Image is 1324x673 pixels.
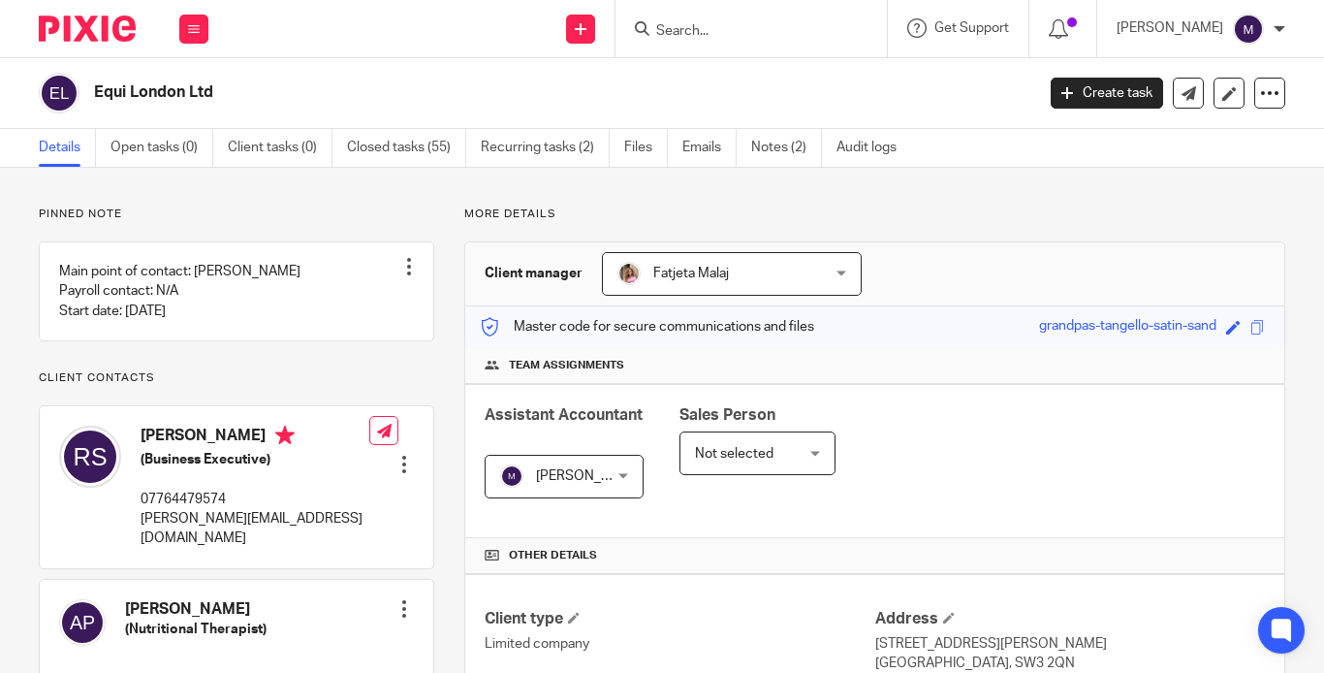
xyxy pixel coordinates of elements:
h4: [PERSON_NAME] [125,599,267,620]
span: Get Support [934,21,1009,35]
input: Search [654,23,829,41]
p: [GEOGRAPHIC_DATA], SW3 2QN [875,654,1265,673]
span: [PERSON_NAME] [536,469,643,483]
img: svg%3E [39,73,79,113]
p: 07764479574 [141,490,369,509]
a: Audit logs [836,129,911,167]
h4: Address [875,609,1265,629]
span: Assistant Accountant [485,407,643,423]
span: Fatjeta Malaj [653,267,729,280]
h5: (Business Executive) [141,450,369,469]
h4: [PERSON_NAME] [141,426,369,450]
img: svg%3E [1233,14,1264,45]
a: Notes (2) [751,129,822,167]
p: [PERSON_NAME][EMAIL_ADDRESS][DOMAIN_NAME] [141,509,369,549]
a: Details [39,129,96,167]
span: Other details [509,548,597,563]
a: Emails [682,129,737,167]
img: svg%3E [59,426,121,488]
a: Client tasks (0) [228,129,332,167]
p: Limited company [485,634,874,654]
span: Sales Person [679,407,775,423]
a: Closed tasks (55) [347,129,466,167]
i: Primary [275,426,295,445]
a: Open tasks (0) [110,129,213,167]
a: Files [624,129,668,167]
h4: Client type [485,609,874,629]
a: Create task [1051,78,1163,109]
p: Pinned note [39,207,434,222]
h2: Equi London Ltd [94,82,836,103]
img: MicrosoftTeams-image%20(5).png [617,262,641,285]
span: Not selected [695,447,773,461]
img: Pixie [39,16,136,42]
img: svg%3E [59,599,106,646]
h5: (Nutritional Therapist) [125,620,267,639]
span: Team assignments [509,358,624,373]
p: [STREET_ADDRESS][PERSON_NAME] [875,634,1265,654]
h3: Client manager [485,264,583,283]
p: Master code for secure communications and files [480,317,814,336]
p: [PERSON_NAME] [1117,18,1223,38]
div: grandpas-tangello-satin-sand [1039,316,1216,338]
img: svg%3E [500,465,523,488]
a: Recurring tasks (2) [481,129,610,167]
p: Client contacts [39,370,434,386]
p: More details [464,207,1285,222]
